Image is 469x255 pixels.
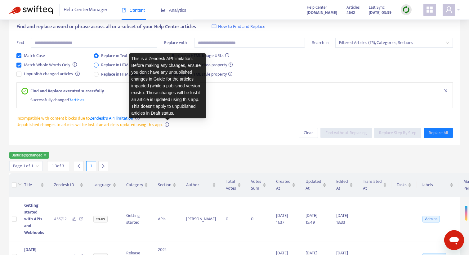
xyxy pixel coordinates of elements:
span: Analytics [161,8,186,13]
span: Zendesk ID [54,182,78,188]
span: Find and replace a word or phrase across all or a subset of your Help Center articles [16,23,196,31]
span: book [122,8,126,12]
span: user [445,6,453,13]
span: Unpublished changes to articles will be lost if an article is updated using this app. [16,121,163,128]
span: close [43,154,47,157]
td: APIs [153,197,181,241]
button: Find without Replacing [320,128,372,138]
span: Replace in HTML style property [169,71,235,78]
span: Tasks [397,182,407,188]
th: Language [88,173,121,197]
span: How to Find and Replace [218,23,266,30]
span: info-circle [135,116,140,120]
button: Replace Step By Step [374,128,421,138]
span: Total Votes [226,178,236,192]
span: Replace in HTML Links [99,71,148,78]
span: Author [186,182,211,188]
th: Title [19,173,49,197]
span: Search in [312,39,328,46]
span: left [77,164,81,168]
span: Replace with [164,39,187,46]
span: Admins [422,216,440,222]
img: sync.dc5367851b00ba804db3.png [402,6,410,14]
span: Edited At [336,178,348,192]
span: Updated At [306,178,321,192]
span: Content [122,8,145,13]
span: appstore [426,6,433,13]
span: Votes Sum [251,178,261,192]
span: Replace in Text [99,52,130,59]
span: info-circle [75,72,80,76]
td: 0 [221,197,246,241]
th: Translated At [358,173,392,197]
th: Section [153,173,181,197]
span: Replace in HTML Image URLs [169,52,232,59]
img: Swifteq [9,6,53,14]
th: Tasks [392,173,417,197]
td: 0 [246,197,271,241]
span: Replace in HTML [99,62,138,68]
span: Filtered Articles (75), Categories, Sections [339,38,449,47]
span: right [101,164,105,168]
span: Created At [276,178,291,192]
td: Getting started [121,197,153,241]
a: Zendesk's API limitation [90,115,133,122]
span: Labels [422,182,449,188]
span: 3 article(s) changed [9,152,49,159]
th: Labels [417,173,459,197]
span: down [18,182,22,186]
span: Language [93,182,111,188]
span: Unpublish changed articles [21,71,75,77]
button: Clear [299,128,318,138]
span: [DATE] 15:49 [306,212,317,226]
th: Zendesk ID [49,173,88,197]
a: How to Find and Replace [212,23,266,30]
span: Getting started with APIs and Webhooks [24,202,44,236]
th: Total Votes [221,173,246,197]
span: Match Whole Words Only [21,62,73,68]
span: [DATE] 13:33 [336,212,348,226]
th: Author [181,173,221,197]
th: Category [121,173,153,197]
span: en-us [93,216,108,222]
td: [PERSON_NAME] [181,197,221,241]
span: check [23,89,26,93]
span: 455712 ... [54,216,69,222]
th: Votes Sum [246,173,271,197]
img: image-link [212,24,217,29]
strong: 4642 [346,9,355,16]
span: Help Center Manager [64,4,108,16]
span: [DATE] 11:37 [276,212,288,226]
span: Category [126,182,143,188]
span: info-circle [73,62,77,67]
span: Last Sync [369,4,385,11]
span: 3 articles [69,96,84,103]
span: Match Case [21,52,47,59]
a: [DOMAIN_NAME] [307,9,337,16]
span: info-circle [165,122,169,127]
div: Successfully changed [30,94,448,103]
button: Replace All [424,128,453,138]
span: 1 - 3 of 3 [52,163,64,169]
span: close [444,89,448,93]
span: Title [24,182,39,188]
span: Help Center [307,4,327,11]
iframe: Button to launch messaging window [444,230,464,250]
span: Articles [346,4,360,11]
th: Created At [271,173,301,197]
div: 1 [86,161,96,171]
span: Incompatible with content blocks due to [16,115,133,122]
span: Translated At [363,178,382,192]
strong: Find and Replace executed successfully [30,88,104,94]
th: Edited At [331,173,358,197]
strong: [DATE] 03:39 [369,9,391,16]
span: Replace in HTML class property [169,62,235,68]
th: Updated At [301,173,331,197]
span: Section [158,182,171,188]
span: Find [16,39,24,46]
span: Clear [304,130,313,136]
span: area-chart [161,8,165,12]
